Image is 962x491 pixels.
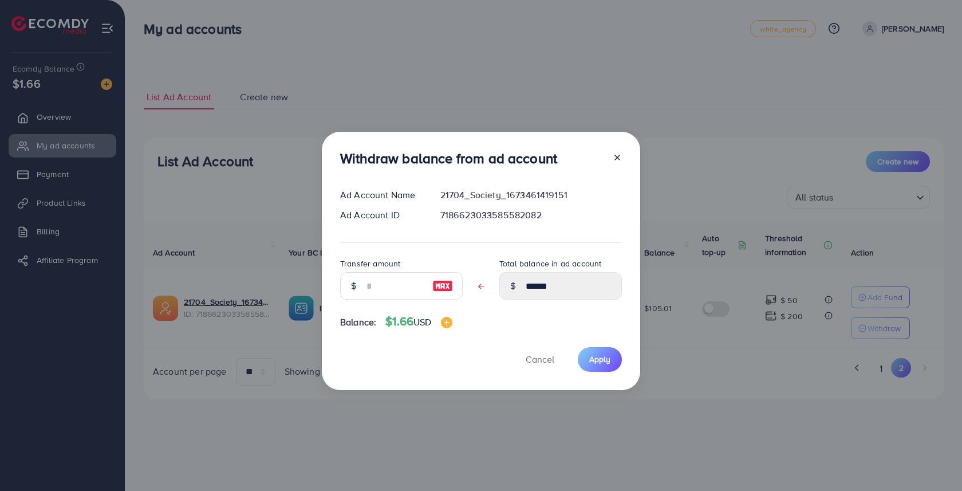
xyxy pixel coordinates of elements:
label: Total balance in ad account [499,258,601,269]
span: Apply [589,353,610,365]
img: image [432,279,453,293]
div: Ad Account Name [331,188,431,202]
span: USD [413,316,431,328]
h3: Withdraw balance from ad account [340,150,557,167]
div: 21704_Society_1673461419151 [431,188,631,202]
span: Cancel [526,353,554,366]
span: Balance: [340,316,376,329]
button: Cancel [511,347,569,372]
img: image [441,317,452,328]
h4: $1.66 [385,315,452,329]
div: Ad Account ID [331,209,431,222]
button: Apply [578,347,622,372]
div: 7186623033585582082 [431,209,631,222]
iframe: Chat [913,439,953,482]
label: Transfer amount [340,258,400,269]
